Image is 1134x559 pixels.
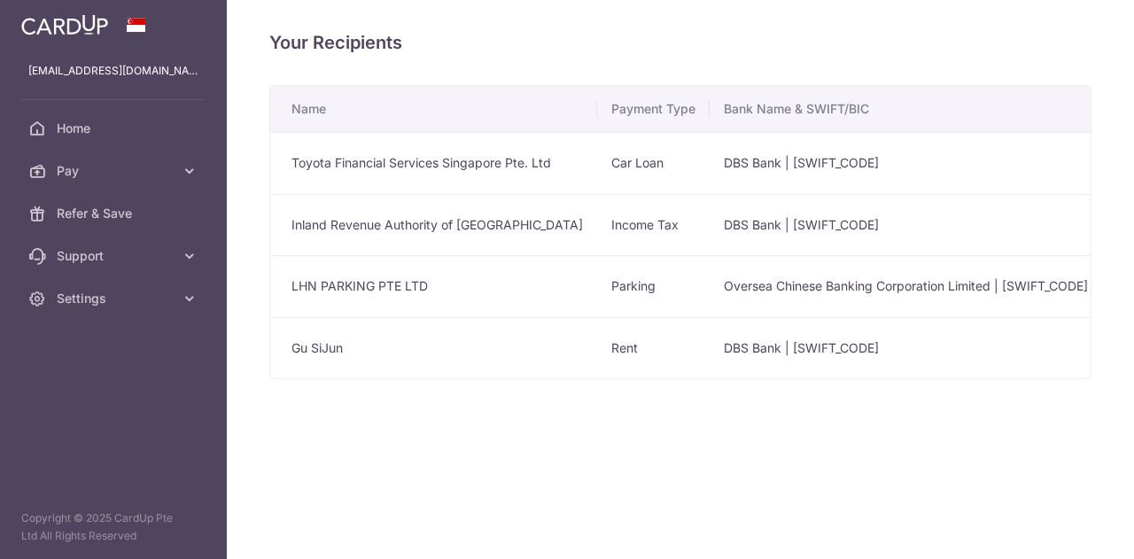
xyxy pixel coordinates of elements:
[270,255,597,317] td: LHN PARKING PTE LTD
[270,132,597,194] td: Toyota Financial Services Singapore Pte. Ltd
[28,62,198,80] p: [EMAIL_ADDRESS][DOMAIN_NAME]
[710,255,1102,317] td: Oversea Chinese Banking Corporation Limited | [SWIFT_CODE]
[710,132,1102,194] td: DBS Bank | [SWIFT_CODE]
[57,247,174,265] span: Support
[57,290,174,307] span: Settings
[57,120,174,137] span: Home
[57,162,174,180] span: Pay
[597,86,710,132] th: Payment Type
[270,86,597,132] th: Name
[57,205,174,222] span: Refer & Save
[597,255,710,317] td: Parking
[597,317,710,379] td: Rent
[21,14,108,35] img: CardUp
[710,86,1102,132] th: Bank Name & SWIFT/BIC
[270,317,597,379] td: Gu SiJun
[710,194,1102,256] td: DBS Bank | [SWIFT_CODE]
[269,28,1091,57] h4: Your Recipients
[597,194,710,256] td: Income Tax
[1021,506,1116,550] iframe: Opens a widget where you can find more information
[597,132,710,194] td: Car Loan
[710,317,1102,379] td: DBS Bank | [SWIFT_CODE]
[270,194,597,256] td: Inland Revenue Authority of [GEOGRAPHIC_DATA]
